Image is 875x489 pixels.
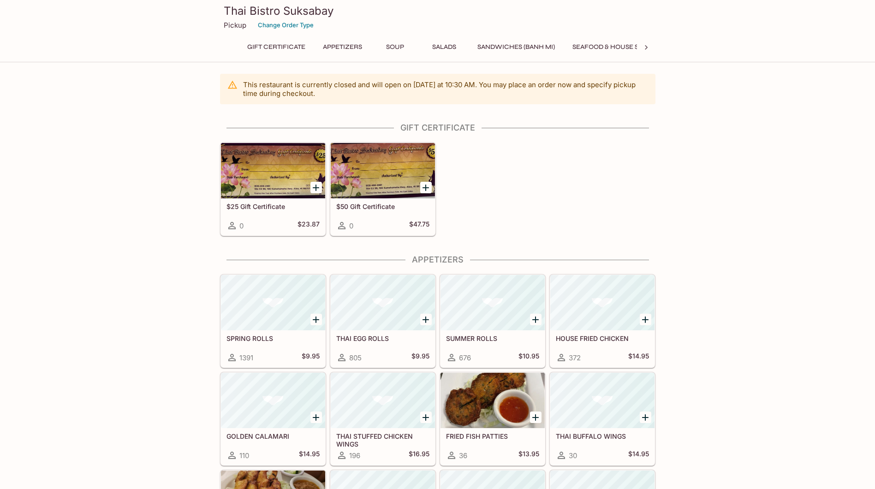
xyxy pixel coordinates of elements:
[556,334,649,342] h5: HOUSE FRIED CHICKEN
[220,143,326,236] a: $25 Gift Certificate0$23.87
[518,352,539,363] h5: $10.95
[459,451,467,460] span: 36
[440,372,545,465] a: FRIED FISH PATTIES36$13.95
[239,353,253,362] span: 1391
[254,18,318,32] button: Change Order Type
[243,80,648,98] p: This restaurant is currently closed and will open on [DATE] at 10:30 AM . You may place an order ...
[224,21,246,30] p: Pickup
[440,274,545,368] a: SUMMER ROLLS676$10.95
[239,221,244,230] span: 0
[220,372,326,465] a: GOLDEN CALAMARI110$14.95
[330,372,435,465] a: THAI STUFFED CHICKEN WINGS196$16.95
[411,352,429,363] h5: $9.95
[221,373,325,428] div: GOLDEN CALAMARI
[310,314,322,325] button: Add SPRING ROLLS
[567,41,670,54] button: Seafood & House Specials
[420,314,432,325] button: Add THAI EGG ROLLS
[569,451,577,460] span: 30
[446,432,539,440] h5: FRIED FISH PATTIES
[226,203,320,210] h5: $25 Gift Certificate
[220,274,326,368] a: SPRING ROLLS1391$9.95
[336,203,429,210] h5: $50 Gift Certificate
[331,373,435,428] div: THAI STUFFED CHICKEN WINGS
[530,411,542,423] button: Add FRIED FISH PATTIES
[330,274,435,368] a: THAI EGG ROLLS805$9.95
[336,432,429,447] h5: THAI STUFFED CHICKEN WINGS
[420,182,432,193] button: Add $50 Gift Certificate
[310,182,322,193] button: Add $25 Gift Certificate
[221,143,325,198] div: $25 Gift Certificate
[628,450,649,461] h5: $14.95
[530,314,542,325] button: Add SUMMER ROLLS
[550,275,655,330] div: HOUSE FRIED CHICKEN
[472,41,560,54] button: Sandwiches (Banh Mi)
[226,334,320,342] h5: SPRING ROLLS
[331,143,435,198] div: $50 Gift Certificate
[420,411,432,423] button: Add THAI STUFFED CHICKEN WINGS
[349,353,362,362] span: 805
[226,432,320,440] h5: GOLDEN CALAMARI
[446,334,539,342] h5: SUMMER ROLLS
[349,221,353,230] span: 0
[569,353,581,362] span: 372
[440,275,545,330] div: SUMMER ROLLS
[550,274,655,368] a: HOUSE FRIED CHICKEN372$14.95
[640,314,651,325] button: Add HOUSE FRIED CHICKEN
[330,143,435,236] a: $50 Gift Certificate0$47.75
[409,450,429,461] h5: $16.95
[440,373,545,428] div: FRIED FISH PATTIES
[220,255,655,265] h4: Appetizers
[640,411,651,423] button: Add THAI BUFFALO WINGS
[459,353,471,362] span: 676
[239,451,249,460] span: 110
[224,4,652,18] h3: Thai Bistro Suksabay
[375,41,416,54] button: Soup
[220,123,655,133] h4: Gift Certificate
[349,451,360,460] span: 196
[221,275,325,330] div: SPRING ROLLS
[242,41,310,54] button: Gift Certificate
[550,373,655,428] div: THAI BUFFALO WINGS
[556,432,649,440] h5: THAI BUFFALO WINGS
[310,411,322,423] button: Add GOLDEN CALAMARI
[409,220,429,231] h5: $47.75
[550,372,655,465] a: THAI BUFFALO WINGS30$14.95
[628,352,649,363] h5: $14.95
[302,352,320,363] h5: $9.95
[299,450,320,461] h5: $14.95
[298,220,320,231] h5: $23.87
[318,41,367,54] button: Appetizers
[423,41,465,54] button: Salads
[331,275,435,330] div: THAI EGG ROLLS
[336,334,429,342] h5: THAI EGG ROLLS
[518,450,539,461] h5: $13.95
